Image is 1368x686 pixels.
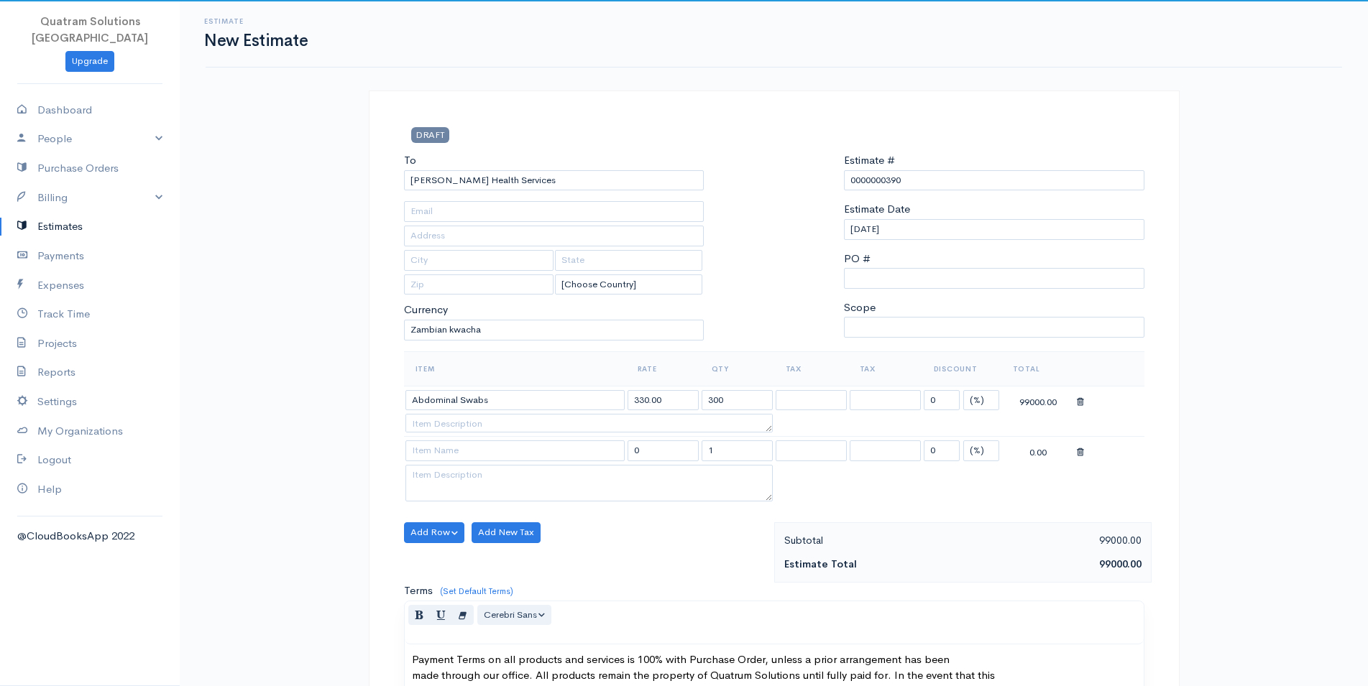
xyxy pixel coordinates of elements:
[204,32,308,50] h1: New Estimate
[404,302,448,318] label: Currency
[626,351,700,386] th: Rate
[430,605,452,626] button: Underline (CTRL+U)
[844,300,876,316] label: Scope
[404,201,704,222] input: Email
[1001,351,1075,386] th: Total
[844,152,895,169] label: Estimate #
[411,127,449,142] span: DRAFT
[484,608,537,621] span: Cerebri Sans
[17,528,162,544] div: @CloudBooksApp 2022
[405,440,625,461] input: Item Name
[700,351,774,386] th: Qty
[844,201,910,218] label: Estimate Date
[844,219,1144,240] input: dd-mm-yyyy
[1003,391,1074,409] div: 99000.00
[408,605,431,626] button: Bold (CTRL+B)
[472,522,541,543] button: Add New Tax
[922,351,1001,386] th: Discount
[1003,442,1074,460] div: 0.00
[844,251,871,267] label: PO #
[404,583,433,599] label: Terms
[848,351,922,386] th: Tax
[404,351,626,386] th: Item
[1099,557,1142,570] span: 99000.00
[32,14,148,45] span: Quatram Solutions [GEOGRAPHIC_DATA]
[477,605,552,626] button: Font Family
[774,351,848,386] th: Tax
[405,390,625,411] input: Item Name
[404,250,554,271] input: City
[404,274,554,295] input: Zip
[404,152,416,169] label: To
[204,17,308,25] h6: Estimate
[404,522,465,543] button: Add Row
[440,585,513,597] a: (Set Default Terms)
[451,605,474,626] button: Remove Font Style (CTRL+\)
[404,226,704,246] input: Address
[784,557,857,570] strong: Estimate Total
[777,532,963,550] div: Subtotal
[555,250,702,271] input: State
[65,51,114,72] a: Upgrade
[963,532,1149,550] div: 99000.00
